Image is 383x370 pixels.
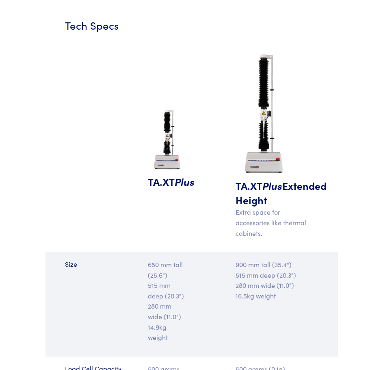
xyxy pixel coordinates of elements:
img: ta-xt-plus-extended-height.jpg [236,50,294,178]
span: Plus [175,174,195,189]
p: Extra space for accessories like thermal cabinets. [236,207,309,238]
h3: Tech Specs [65,18,138,33]
p: 900 mm tall (35.4") 515 mm deep (20.3") 280 mm wide (11.0") 16.5kg weight [236,259,309,301]
h5: TA.XT Extended Height [236,178,309,207]
span: Plus [262,178,282,193]
h6: Size [65,259,138,268]
h5: TA.XT [148,174,187,189]
p: 650 mm tall (25.6") 515 mm deep (20.3") 280 mm wide (11.0") 14.9kg weight [148,259,187,343]
img: ta-xt-plus-analyzer.jpg [148,107,187,174]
